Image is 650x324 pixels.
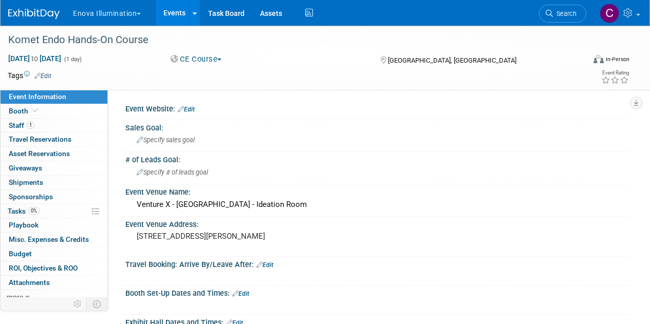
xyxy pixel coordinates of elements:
div: Sales Goal: [125,120,629,133]
a: Giveaways [1,161,107,175]
pre: [STREET_ADDRESS][PERSON_NAME] [137,232,324,241]
span: Giveaways [9,164,42,172]
a: Edit [256,261,273,269]
span: Budget [9,250,32,258]
a: Search [539,5,586,23]
div: # of Leads Goal: [125,152,629,165]
a: Edit [232,290,249,297]
span: Booth [9,107,40,115]
a: Booth [1,104,107,118]
a: Edit [34,72,51,80]
div: Event Venue Address: [125,217,629,230]
span: Search [553,10,577,17]
span: [DATE] [DATE] [8,54,62,63]
i: Booth reservation complete [33,108,38,113]
a: Sponsorships [1,190,107,204]
span: Playbook [9,221,39,229]
div: Venture X - [GEOGRAPHIC_DATA] - Ideation Room [133,197,622,213]
a: more [1,290,107,304]
a: Misc. Expenses & Credits [1,233,107,246]
div: Komet Endo Hands-On Course [5,31,577,49]
a: Shipments [1,176,107,189]
div: Event Format [538,53,629,69]
span: 1 [27,121,34,129]
span: Tasks [8,207,40,215]
span: Misc. Expenses & Credits [9,235,89,243]
span: [GEOGRAPHIC_DATA], [GEOGRAPHIC_DATA] [388,56,516,64]
span: Specify # of leads goal [137,168,208,176]
a: Tasks0% [1,204,107,218]
a: Staff1 [1,119,107,132]
span: Travel Reservations [9,135,71,143]
span: to [30,54,40,63]
img: ExhibitDay [8,9,60,19]
a: Playbook [1,218,107,232]
span: 0% [28,207,40,215]
img: Format-Inperson.png [593,55,604,63]
div: In-Person [605,55,629,63]
div: Travel Booking: Arrive By/Leave After: [125,257,629,270]
span: more [7,293,23,301]
td: Tags [8,70,51,81]
div: Event Venue Name: [125,184,629,197]
span: Attachments [9,278,50,287]
a: Edit [178,106,195,113]
td: Personalize Event Tab Strip [69,297,87,311]
span: Sponsorships [9,193,53,201]
a: Event Information [1,90,107,104]
span: Event Information [9,92,66,101]
button: CE Course [167,54,226,65]
a: Travel Reservations [1,132,107,146]
img: Coley McClendon [600,4,619,23]
div: Booth Set-Up Dates and Times: [125,285,629,299]
span: ROI, Objectives & ROO [9,264,78,272]
a: Budget [1,247,107,261]
td: Toggle Event Tabs [87,297,108,311]
span: Shipments [9,178,43,186]
span: Staff [9,121,34,129]
a: Attachments [1,276,107,290]
span: Specify sales goal [137,136,195,144]
a: ROI, Objectives & ROO [1,261,107,275]
a: Asset Reservations [1,147,107,161]
div: Event Rating [601,70,629,75]
div: Event Website: [125,101,629,115]
span: Asset Reservations [9,149,70,158]
span: (1 day) [63,56,82,63]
